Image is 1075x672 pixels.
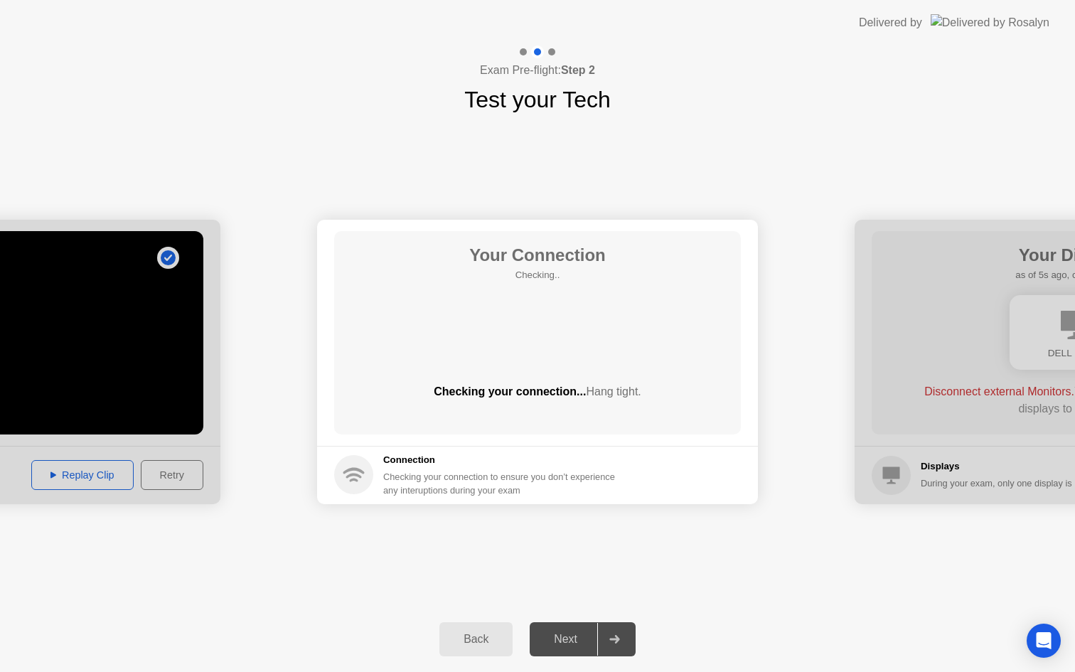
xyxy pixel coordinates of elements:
h4: Exam Pre-flight: [480,62,595,79]
h1: Test your Tech [464,82,611,117]
h1: Your Connection [469,242,606,268]
b: Step 2 [561,64,595,76]
div: Checking your connection to ensure you don’t experience any interuptions during your exam [383,470,624,497]
div: Back [444,633,508,646]
img: Delivered by Rosalyn [931,14,1049,31]
div: Open Intercom Messenger [1027,624,1061,658]
div: Delivered by [859,14,922,31]
button: Next [530,622,636,656]
h5: Checking.. [469,268,606,282]
div: Checking your connection... [334,383,741,400]
div: Next [534,633,597,646]
h5: Connection [383,453,624,467]
span: Hang tight. [586,385,641,398]
button: Back [439,622,513,656]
